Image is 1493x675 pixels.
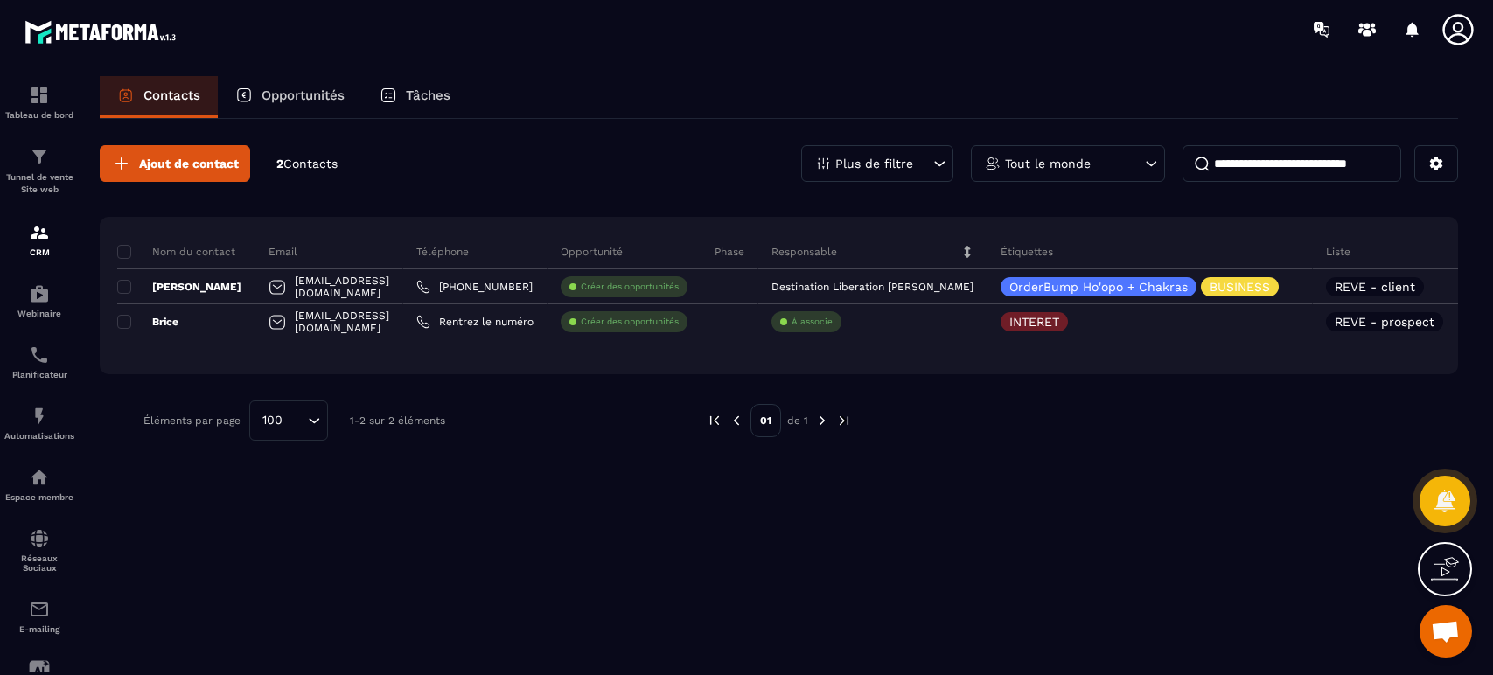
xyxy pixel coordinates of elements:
p: Créer des opportunités [581,316,679,328]
img: prev [729,413,744,428]
p: Nom du contact [117,245,235,259]
img: prev [707,413,722,428]
a: automationsautomationsAutomatisations [4,393,74,454]
a: Opportunités [218,76,362,118]
p: Créer des opportunités [581,281,679,293]
input: Search for option [289,411,303,430]
p: Réseaux Sociaux [4,553,74,573]
p: INTERET [1009,316,1059,328]
p: Tâches [406,87,450,103]
img: logo [24,16,182,48]
p: Brice [117,315,178,329]
img: formation [29,222,50,243]
div: Ouvrir le chat [1420,605,1472,658]
img: social-network [29,528,50,549]
p: Opportunités [262,87,345,103]
p: Tunnel de vente Site web [4,171,74,196]
p: Opportunité [561,245,623,259]
p: [PERSON_NAME] [117,280,241,294]
p: Email [269,245,297,259]
button: Ajout de contact [100,145,250,182]
p: À associe [792,316,833,328]
a: formationformationCRM [4,209,74,270]
p: Plus de filtre [835,157,913,170]
img: automations [29,467,50,488]
p: Webinaire [4,309,74,318]
img: next [836,413,852,428]
img: email [29,599,50,620]
a: automationsautomationsWebinaire [4,270,74,331]
p: E-mailing [4,624,74,634]
p: 01 [750,404,781,437]
p: OrderBump Ho'opo + Chakras [1009,281,1188,293]
p: REVE - prospect [1335,316,1434,328]
p: Contacts [143,87,200,103]
a: social-networksocial-networkRéseaux Sociaux [4,515,74,586]
a: formationformationTunnel de vente Site web [4,133,74,209]
p: Tout le monde [1005,157,1091,170]
p: Phase [715,245,744,259]
p: 2 [276,156,338,172]
a: formationformationTableau de bord [4,72,74,133]
a: schedulerschedulerPlanificateur [4,331,74,393]
p: CRM [4,247,74,257]
p: REVE - client [1335,281,1415,293]
a: [PHONE_NUMBER] [416,280,533,294]
img: formation [29,146,50,167]
a: emailemailE-mailing [4,586,74,647]
img: scheduler [29,344,50,365]
p: Automatisations [4,431,74,441]
img: formation [29,85,50,106]
p: Planificateur [4,370,74,379]
span: Ajout de contact [139,155,239,172]
p: 1-2 sur 2 éléments [350,414,445,427]
p: Destination Liberation [PERSON_NAME] [771,281,973,293]
p: de 1 [787,414,808,428]
img: automations [29,406,50,427]
p: Tableau de bord [4,110,74,120]
p: BUSINESS [1210,281,1270,293]
span: Contacts [283,157,338,170]
p: Éléments par page [143,414,241,427]
a: automationsautomationsEspace membre [4,454,74,515]
a: Contacts [100,76,218,118]
p: Responsable [771,245,837,259]
span: 100 [256,411,289,430]
p: Liste [1326,245,1350,259]
img: automations [29,283,50,304]
a: Tâches [362,76,468,118]
p: Téléphone [416,245,469,259]
p: Étiquettes [1001,245,1053,259]
div: Search for option [249,400,328,441]
img: next [814,413,830,428]
p: Espace membre [4,492,74,502]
